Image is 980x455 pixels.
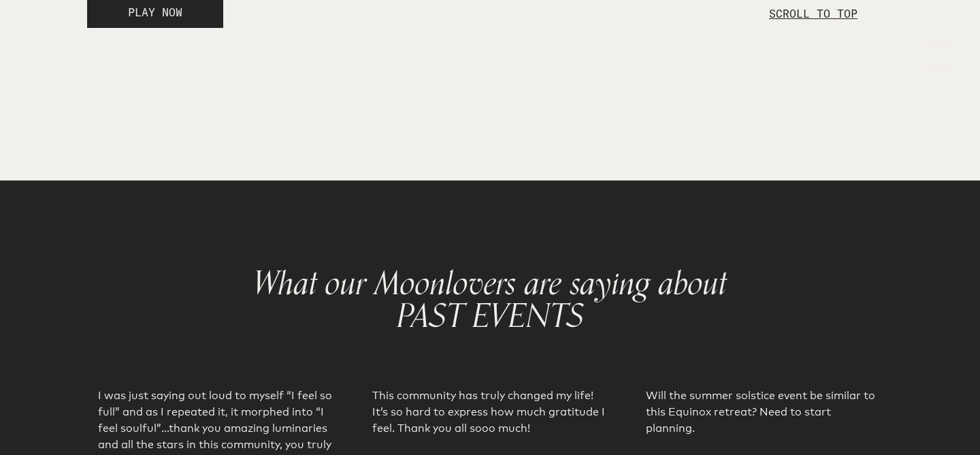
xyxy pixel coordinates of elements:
span: PLAY NOW [128,5,182,19]
p: SCROLL TO TOP [769,5,857,22]
h1: What our Moonlovers are saying about PAST EVENTS [252,268,728,333]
